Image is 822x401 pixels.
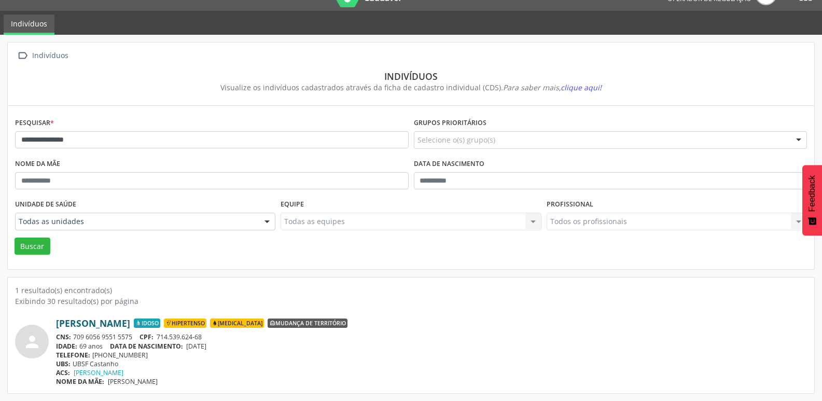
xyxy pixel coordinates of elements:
[414,156,484,172] label: Data de nascimento
[19,216,254,227] span: Todas as unidades
[268,319,347,328] span: Mudança de território
[15,285,807,296] div: 1 resultado(s) encontrado(s)
[56,342,807,351] div: 69 anos
[186,342,206,351] span: [DATE]
[108,377,158,386] span: [PERSON_NAME]
[56,317,130,329] a: [PERSON_NAME]
[23,333,41,351] i: person
[281,197,304,213] label: Equipe
[22,71,800,82] div: Indivíduos
[30,48,70,63] div: Indivíduos
[164,319,206,328] span: Hipertenso
[15,115,54,131] label: Pesquisar
[140,333,154,341] span: CPF:
[15,48,30,63] i: 
[4,15,54,35] a: Indivíduos
[56,351,807,359] div: [PHONE_NUMBER]
[56,342,77,351] span: IDADE:
[56,333,71,341] span: CNS:
[503,82,602,92] i: Para saber mais,
[110,342,183,351] span: DATA DE NASCIMENTO:
[56,359,71,368] span: UBS:
[414,115,486,131] label: Grupos prioritários
[56,368,70,377] span: ACS:
[22,82,800,93] div: Visualize os indivíduos cadastrados através da ficha de cadastro individual (CDS).
[56,359,807,368] div: UBSF Castanho
[802,165,822,236] button: Feedback - Mostrar pesquisa
[417,134,495,145] span: Selecione o(s) grupo(s)
[807,175,817,212] span: Feedback
[15,156,60,172] label: Nome da mãe
[15,197,76,213] label: Unidade de saúde
[15,296,807,307] div: Exibindo 30 resultado(s) por página
[15,238,50,255] button: Buscar
[74,368,123,377] a: [PERSON_NAME]
[547,197,593,213] label: Profissional
[15,48,70,63] a:  Indivíduos
[134,319,160,328] span: Idoso
[157,333,202,341] span: 714.539.624-68
[56,377,104,386] span: NOME DA MÃE:
[56,333,807,341] div: 709 6056 9551 5575
[56,351,90,359] span: TELEFONE:
[210,319,264,328] span: [MEDICAL_DATA]
[561,82,602,92] span: clique aqui!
